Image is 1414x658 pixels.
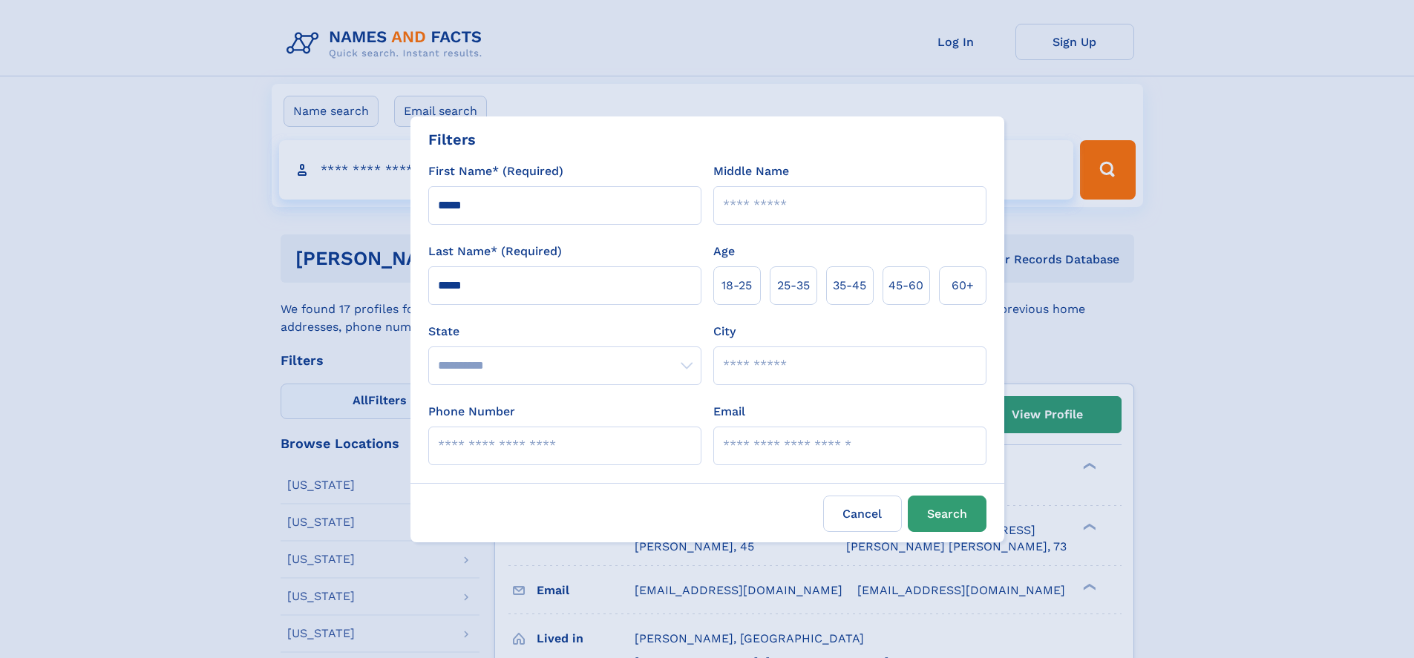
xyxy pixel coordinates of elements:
[428,243,562,260] label: Last Name* (Required)
[777,277,810,295] span: 25‑35
[952,277,974,295] span: 60+
[428,162,563,180] label: First Name* (Required)
[908,496,986,532] button: Search
[823,496,902,532] label: Cancel
[713,162,789,180] label: Middle Name
[721,277,752,295] span: 18‑25
[713,243,735,260] label: Age
[428,403,515,421] label: Phone Number
[833,277,866,295] span: 35‑45
[713,323,736,340] label: City
[428,323,701,340] label: State
[713,403,745,421] label: Email
[888,277,923,295] span: 45‑60
[428,128,476,151] div: Filters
